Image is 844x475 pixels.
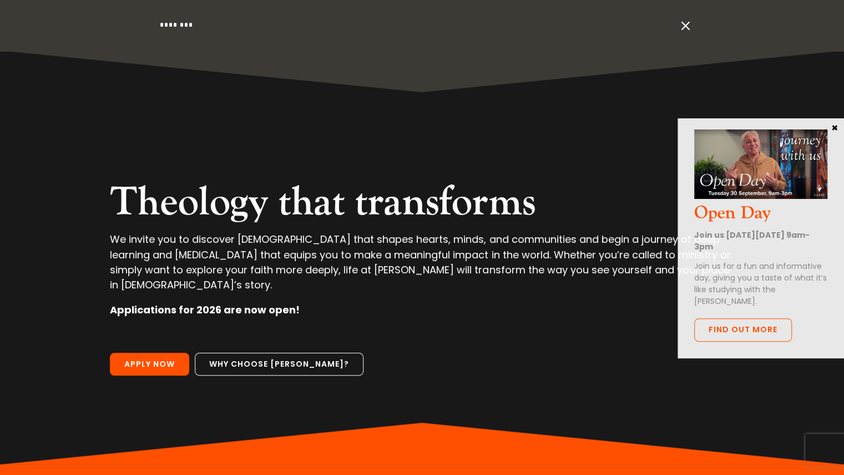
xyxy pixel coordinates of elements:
[694,229,810,252] strong: Join us [DATE][DATE] 9am-3pm
[110,353,189,376] a: Apply Now
[694,129,827,199] img: Open Day Oct 2025
[829,122,840,132] button: Close
[110,303,300,317] strong: Applications for 2026 are now open!
[694,189,827,202] a: Open Day Oct 2025
[694,318,792,342] a: Find out more
[110,178,734,232] h2: Theology that transforms
[110,232,734,302] p: We invite you to discover [DEMOGRAPHIC_DATA] that shapes hearts, minds, and communities and begin...
[195,353,363,376] a: Why choose [PERSON_NAME]?
[694,203,827,229] h3: Open Day
[694,261,827,307] p: Join us for a fun and informative day, giving you a taste of what it’s like studying with the [PE...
